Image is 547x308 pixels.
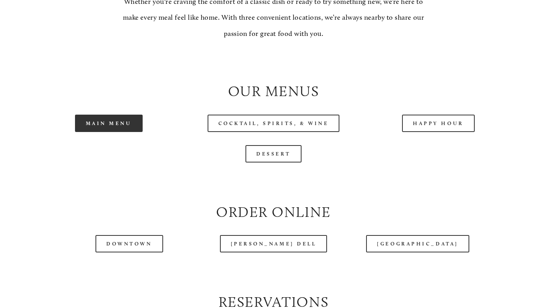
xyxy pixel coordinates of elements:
[402,115,475,132] a: Happy Hour
[33,81,514,102] h2: Our Menus
[245,145,302,162] a: Dessert
[95,235,163,252] a: Downtown
[75,115,143,132] a: Main Menu
[220,235,327,252] a: [PERSON_NAME] Dell
[33,202,514,222] h2: Order Online
[208,115,340,132] a: Cocktail, Spirits, & Wine
[366,235,469,252] a: [GEOGRAPHIC_DATA]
